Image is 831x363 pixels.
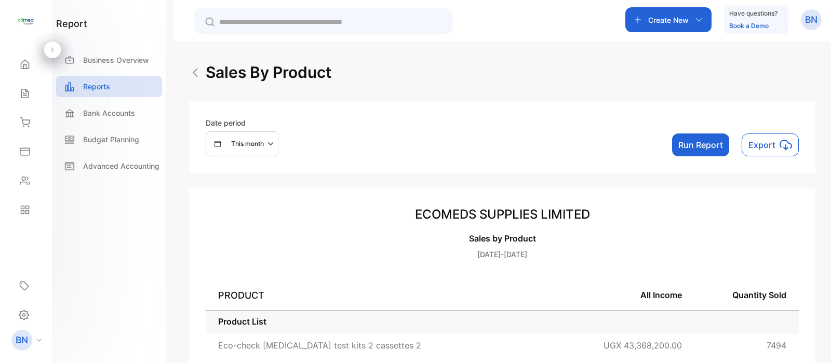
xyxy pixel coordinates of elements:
p: This month [231,139,264,149]
p: Have questions? [729,8,778,19]
p: BN [16,333,28,347]
a: Business Overview [56,49,162,71]
td: Product List [206,310,799,333]
iframe: LiveChat chat widget [787,319,831,363]
p: [DATE]-[DATE] [206,249,799,260]
p: BN [805,13,817,26]
h1: report [56,17,87,31]
th: Quantity Sold [694,280,799,310]
a: Advanced Accounting [56,155,162,177]
p: Budget Planning [83,134,139,145]
p: Advanced Accounting [83,160,159,171]
p: Business Overview [83,55,149,65]
img: icon [780,139,792,151]
a: Reports [56,76,162,97]
button: This month [206,131,278,156]
p: Create New [648,15,689,25]
th: PRODUCT [206,280,553,310]
a: Budget Planning [56,129,162,150]
h3: ECOMEDS SUPPLIES LIMITED [206,205,799,224]
button: Create New [625,7,712,32]
p: Date period [206,117,278,128]
h2: sales by product [206,61,331,84]
a: Bank Accounts [56,102,162,124]
th: All Income [553,280,694,310]
span: UGX 43,368,200.00 [604,340,682,351]
p: Export [748,139,775,151]
a: Book a Demo [729,22,769,30]
img: Arrow [189,66,202,79]
button: Run Report [672,133,729,156]
p: Bank Accounts [83,107,135,118]
td: Eco-check [MEDICAL_DATA] test kits 2 cassettes 2 [206,333,553,358]
p: Reports [83,81,110,92]
img: logo [18,14,34,29]
button: Exporticon [742,133,799,156]
button: BN [801,7,822,32]
td: 7494 [694,333,799,358]
p: Sales by Product [206,232,799,245]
